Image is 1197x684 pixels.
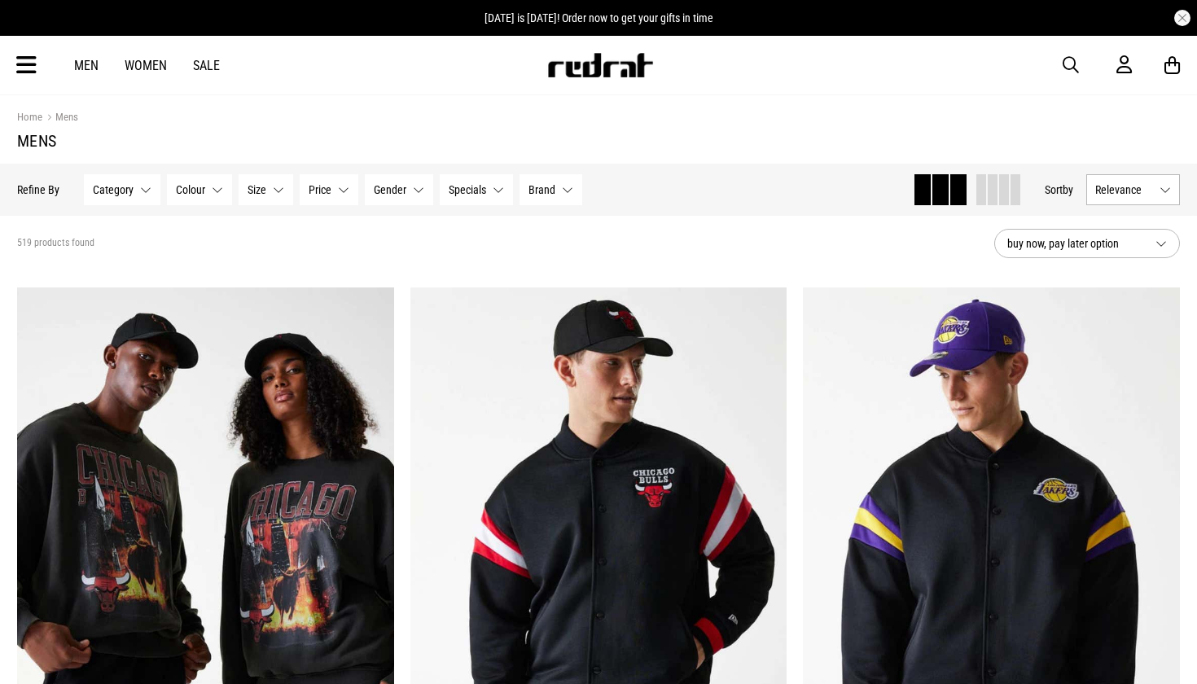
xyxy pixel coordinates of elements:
[994,229,1180,258] button: buy now, pay later option
[440,174,513,205] button: Specials
[1086,174,1180,205] button: Relevance
[520,174,582,205] button: Brand
[176,183,205,196] span: Colour
[1063,183,1073,196] span: by
[546,53,654,77] img: Redrat logo
[125,58,167,73] a: Women
[300,174,358,205] button: Price
[374,183,406,196] span: Gender
[449,183,486,196] span: Specials
[84,174,160,205] button: Category
[309,183,331,196] span: Price
[17,237,94,250] span: 519 products found
[74,58,99,73] a: Men
[93,183,134,196] span: Category
[42,111,78,126] a: Mens
[1007,234,1142,253] span: buy now, pay later option
[1095,183,1153,196] span: Relevance
[167,174,232,205] button: Colour
[17,131,1180,151] h1: Mens
[193,58,220,73] a: Sale
[365,174,433,205] button: Gender
[17,111,42,123] a: Home
[1045,180,1073,199] button: Sortby
[484,11,713,24] span: [DATE] is [DATE]! Order now to get your gifts in time
[248,183,266,196] span: Size
[528,183,555,196] span: Brand
[239,174,293,205] button: Size
[17,183,59,196] p: Refine By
